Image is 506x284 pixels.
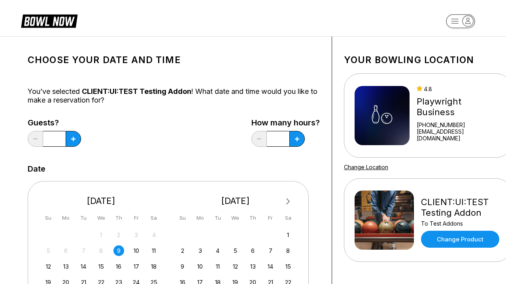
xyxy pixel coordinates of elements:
div: Not available Tuesday, October 7th, 2025 [78,245,89,256]
button: Next Month [282,195,295,208]
div: CLIENT:UI:TEST Testing Addon [421,197,501,218]
div: Choose Friday, October 17th, 2025 [131,261,142,272]
div: Su [43,213,54,223]
span: CLIENT:UI:TEST Testing Addon [82,87,191,95]
div: Not available Sunday, October 5th, 2025 [43,245,54,256]
div: Choose Thursday, October 9th, 2025 [113,245,124,256]
div: [PHONE_NUMBER] [417,121,501,128]
div: Fr [265,213,276,223]
div: Choose Friday, November 7th, 2025 [265,245,276,256]
div: Choose Tuesday, October 14th, 2025 [78,261,89,272]
div: To Test Addons [421,220,501,227]
img: CLIENT:UI:TEST Testing Addon [355,191,414,250]
div: Choose Wednesday, November 5th, 2025 [230,245,241,256]
div: Sa [283,213,293,223]
div: Choose Monday, November 3rd, 2025 [195,245,206,256]
div: Su [177,213,188,223]
div: Tu [212,213,223,223]
div: Not available Saturday, October 4th, 2025 [149,230,159,240]
h1: Choose your Date and time [28,54,320,65]
div: Choose Thursday, November 6th, 2025 [247,245,258,256]
div: Choose Sunday, November 2nd, 2025 [177,245,188,256]
img: Playwright Business [355,86,410,145]
div: Choose Friday, October 10th, 2025 [131,245,142,256]
div: Choose Monday, October 13th, 2025 [60,261,71,272]
div: Choose Sunday, October 12th, 2025 [43,261,54,272]
div: Not available Thursday, October 2nd, 2025 [113,230,124,240]
div: Choose Saturday, November 8th, 2025 [283,245,293,256]
div: Choose Tuesday, November 4th, 2025 [212,245,223,256]
a: [EMAIL_ADDRESS][DOMAIN_NAME] [417,128,501,142]
div: Not available Wednesday, October 1st, 2025 [96,230,106,240]
div: Choose Friday, November 14th, 2025 [265,261,276,272]
div: Tu [78,213,89,223]
div: You’ve selected ! What date and time would you like to make a reservation for? [28,87,320,105]
div: We [230,213,241,223]
div: Sa [149,213,159,223]
label: How many hours? [251,118,320,127]
div: Choose Thursday, October 16th, 2025 [113,261,124,272]
div: Choose Saturday, November 1st, 2025 [283,230,293,240]
div: Choose Wednesday, October 15th, 2025 [96,261,106,272]
div: [DATE] [40,196,162,206]
div: Not available Wednesday, October 8th, 2025 [96,245,106,256]
label: Date [28,164,45,173]
div: Mo [60,213,71,223]
div: Mo [195,213,206,223]
a: Change Location [344,164,388,170]
div: Fr [131,213,142,223]
div: We [96,213,106,223]
div: Not available Friday, October 3rd, 2025 [131,230,142,240]
div: Choose Sunday, November 9th, 2025 [177,261,188,272]
div: [DATE] [174,196,297,206]
label: Guests? [28,118,81,127]
div: Th [113,213,124,223]
div: Choose Tuesday, November 11th, 2025 [212,261,223,272]
div: Choose Monday, November 10th, 2025 [195,261,206,272]
div: Choose Saturday, November 15th, 2025 [283,261,293,272]
div: Playwright Business [417,96,501,118]
div: Choose Thursday, November 13th, 2025 [247,261,258,272]
div: Not available Monday, October 6th, 2025 [60,245,71,256]
div: Choose Saturday, October 11th, 2025 [149,245,159,256]
div: Choose Saturday, October 18th, 2025 [149,261,159,272]
div: Choose Wednesday, November 12th, 2025 [230,261,241,272]
a: Change Product [421,231,499,248]
div: Th [247,213,258,223]
div: 4.8 [417,86,501,92]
